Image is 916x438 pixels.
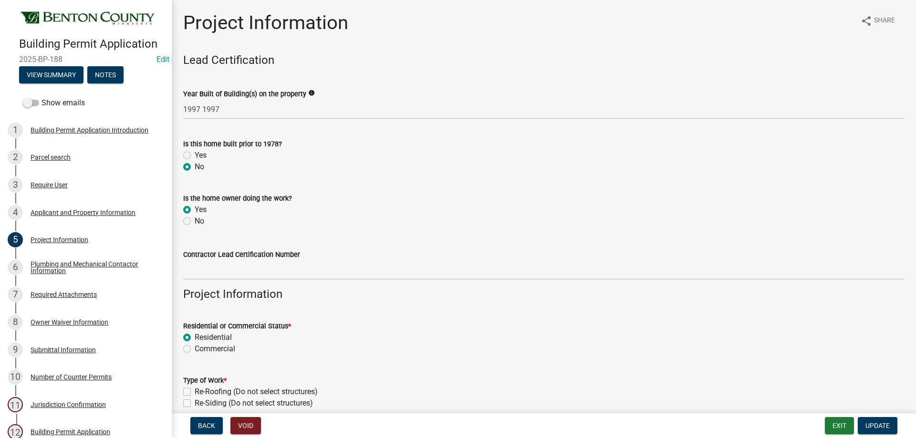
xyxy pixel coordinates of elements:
[195,204,207,215] label: Yes
[195,161,204,173] label: No
[31,319,108,326] div: Owner Waiver Information
[825,417,854,434] button: Exit
[195,150,207,161] label: Yes
[19,37,164,51] h4: Building Permit Application
[195,332,232,343] label: Residential
[8,150,23,165] div: 2
[8,287,23,302] div: 7
[195,215,204,227] label: No
[8,315,23,330] div: 8
[8,177,23,193] div: 3
[31,401,106,408] div: Jurisdiction Confirmation
[31,154,71,161] div: Parcel search
[19,55,153,64] span: 2025-BP-188
[858,417,897,434] button: Update
[19,66,83,83] button: View Summary
[87,66,124,83] button: Notes
[31,291,97,298] div: Required Attachments
[31,182,68,188] div: Require User
[183,195,292,202] label: Is the home owner doing the work?
[198,422,215,429] span: Back
[308,90,315,96] i: info
[8,205,23,220] div: 4
[195,409,291,420] label: Window / Door Replacement
[874,15,895,27] span: Share
[31,236,88,243] div: Project Information
[183,11,348,34] h1: Project Information
[183,323,291,330] label: Residential or Commercial Status
[31,261,156,274] div: Plumbing and Mechanical Contactor Information
[19,10,156,27] img: Benton County, Minnesota
[31,428,110,435] div: Building Permit Application
[87,71,124,79] wm-modal-confirm: Notes
[31,127,148,133] div: Building Permit Application Introduction
[183,91,306,98] label: Year Built of Building(s) on the property
[183,53,905,67] h4: Lead Certification
[8,122,23,138] div: 1
[8,342,23,357] div: 9
[183,252,300,258] label: Contractor Lead Certification Number
[31,374,112,380] div: Number of Counter Permits
[8,232,23,247] div: 5
[853,11,903,30] button: shareShare
[31,346,96,353] div: Submittal Information
[183,141,282,148] label: Is this home built prior to 1978?
[861,15,872,27] i: share
[195,343,235,355] label: Commercial
[156,55,169,64] wm-modal-confirm: Edit Application Number
[31,209,135,216] div: Applicant and Property Information
[190,417,223,434] button: Back
[8,397,23,412] div: 11
[195,386,318,397] label: Re-Roofing (Do not select structures)
[230,417,261,434] button: Void
[865,422,890,429] span: Update
[8,260,23,275] div: 6
[195,397,313,409] label: Re-Siding (Do not select structures)
[19,71,83,79] wm-modal-confirm: Summary
[183,377,227,384] label: Type of Work
[8,369,23,385] div: 10
[23,97,85,109] label: Show emails
[183,287,905,301] h4: Project Information
[156,55,169,64] a: Edit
